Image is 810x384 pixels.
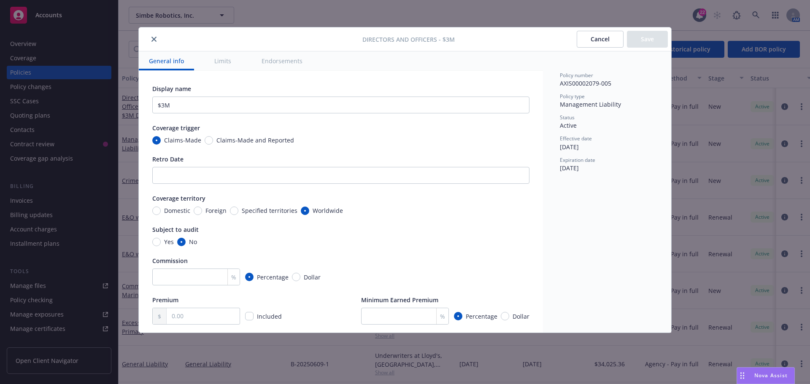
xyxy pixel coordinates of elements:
input: Claims-Made [152,136,161,145]
input: Dollar [292,273,300,281]
span: Percentage [257,273,289,282]
input: Percentage [245,273,254,281]
div: Drag to move [737,368,748,384]
button: Limits [204,51,241,70]
span: Active [560,121,577,129]
span: Coverage trigger [152,124,200,132]
span: % [440,312,445,321]
input: Percentage [454,312,462,320]
button: General info [139,51,194,70]
span: Included [257,312,282,320]
input: Claims-Made and Reported [205,136,213,145]
span: Subject to audit [152,226,199,234]
span: Retro Date [152,155,184,163]
span: No [189,237,197,246]
span: Yes [164,237,174,246]
span: Dollar [513,312,529,321]
span: Domestic [164,206,190,215]
span: Commission [152,257,188,265]
span: Directors and Officers - $3M [362,35,455,44]
span: Nova Assist [754,372,788,379]
span: AXIS00002079-005 [560,79,611,87]
button: Cancel [577,31,624,48]
input: Specified territories [230,207,238,215]
span: Worldwide [313,206,343,215]
span: Effective date [560,135,592,142]
span: Expiration date [560,156,595,164]
span: [DATE] [560,143,579,151]
span: Premium [152,296,178,304]
span: Specified territories [242,206,297,215]
span: Coverage territory [152,194,205,202]
input: Dollar [501,312,509,320]
span: Claims-Made [164,136,201,145]
input: Domestic [152,207,161,215]
span: Policy number [560,72,593,79]
input: 0.00 [167,308,240,324]
span: Status [560,114,575,121]
span: Minimum Earned Premium [361,296,438,304]
input: No [177,238,186,246]
span: Policy type [560,93,585,100]
span: Dollar [304,273,321,282]
span: Management Liability [560,100,621,108]
span: % [231,273,236,282]
button: Nova Assist [737,367,795,384]
span: [DATE] [560,164,579,172]
span: Display name [152,85,191,93]
input: Yes [152,238,161,246]
span: Foreign [205,206,227,215]
button: Endorsements [251,51,313,70]
input: Worldwide [301,207,309,215]
span: Percentage [466,312,497,321]
button: close [149,34,159,44]
span: Claims-Made and Reported [216,136,294,145]
input: Foreign [194,207,202,215]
